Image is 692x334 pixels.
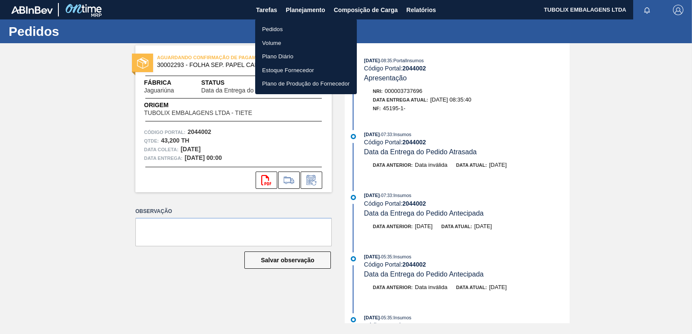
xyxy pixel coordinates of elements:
a: Plano de Produção do Fornecedor [255,77,357,91]
a: Volume [255,36,357,50]
a: Plano Diário [255,50,357,64]
a: Pedidos [255,22,357,36]
a: Estoque Fornecedor [255,64,357,77]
